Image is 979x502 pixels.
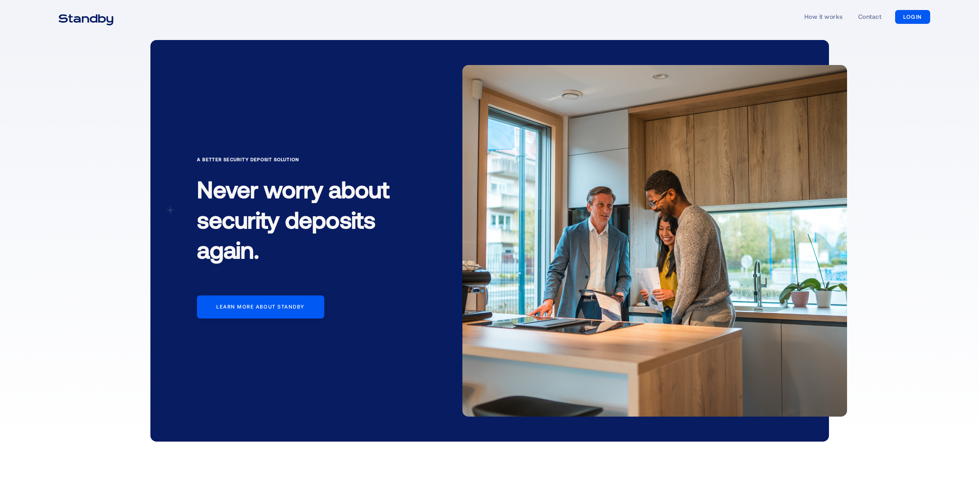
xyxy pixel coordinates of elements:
[197,295,324,319] a: Learn more about standby
[216,304,305,310] div: Learn more about standby
[49,9,123,25] a: home
[197,168,412,277] h1: Never worry about security deposits again.
[895,10,930,24] a: LOGIN
[197,155,412,163] div: A Better Security Deposit Solution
